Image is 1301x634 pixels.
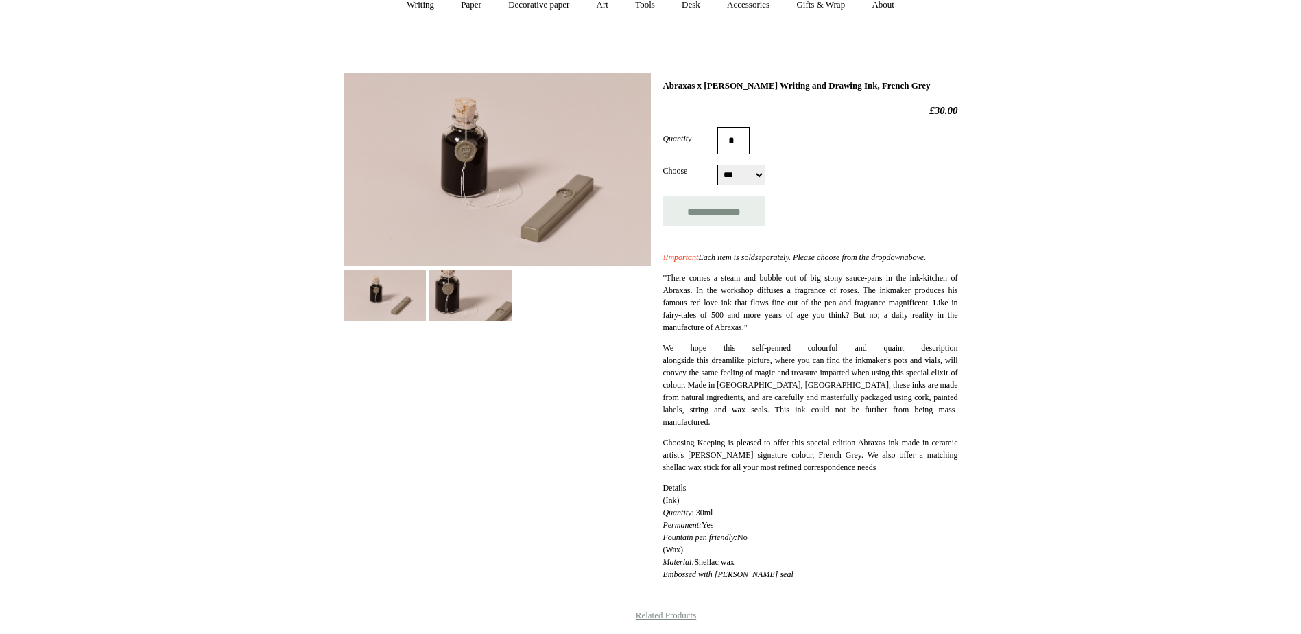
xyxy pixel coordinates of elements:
h4: Related Products [308,610,994,621]
em: Quantity [663,508,691,517]
i: Material: [663,557,694,567]
em: Permanent: [663,520,702,530]
img: Abraxas x Steve Harrison Writing and Drawing Ink, French Grey [429,270,512,321]
p: "There comes a steam and bubble out of big stony sauce-pans in the ink-kitchen of Abraxas. In the... [663,272,957,333]
i: . [924,253,926,262]
span: Details [663,483,686,493]
h1: Abraxas x [PERSON_NAME] Writing and Drawing Ink, French Grey [663,80,957,91]
p: (Ink) : 30ml Yes No (Wax) [663,482,957,580]
span: Shellac wax [694,557,734,567]
label: Quantity [663,132,717,145]
i: separately. Please choose from the dropdown [755,253,905,262]
i: above [905,253,924,262]
img: Abraxas x Steve Harrison Writing and Drawing Ink, French Grey [344,73,651,266]
p: We hope this self-penned colourful and quaint description alongside this dreamlike picture, where... [663,342,957,428]
img: Abraxas x Steve Harrison Writing and Drawing Ink, French Grey [344,270,426,321]
h2: £30.00 [663,104,957,117]
span: Each item is sold [698,253,754,262]
em: Embossed with [PERSON_NAME] seal [663,570,793,579]
em: Fountain pen friendly: [663,532,737,542]
p: Choosing Keeping is pleased to offer this special edition Abraxas ink made in ceramic artist's [P... [663,436,957,473]
i: !Important [663,253,754,262]
label: Choose [663,165,717,177]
